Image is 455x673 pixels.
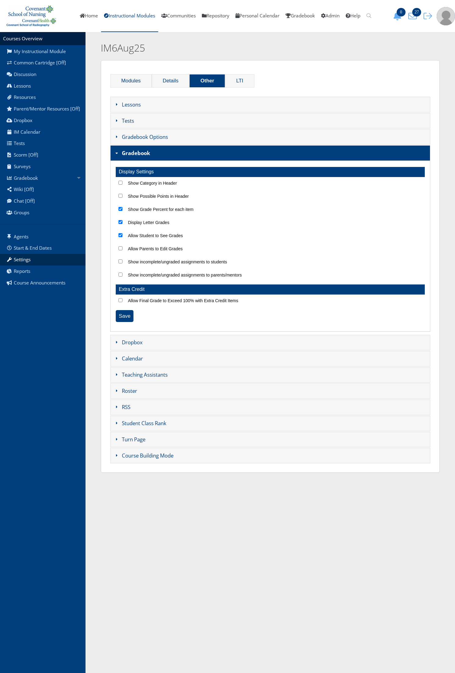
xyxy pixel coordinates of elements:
[110,400,430,415] h3: RSS
[437,7,455,25] img: user-profile-default-picture.png
[116,310,133,322] input: Save
[110,113,430,128] h3: Tests
[126,179,178,187] label: Show Category in Header
[225,74,254,87] a: LTI
[116,167,425,177] div: Display Settings
[110,129,430,145] h3: Gradebook Options
[116,284,425,295] div: Extra Credit
[126,219,171,226] label: Display Letter Grades
[126,193,190,200] label: Show Possible Points in Header
[391,12,406,20] button: 0
[111,74,151,87] a: Modules
[110,432,430,447] h3: Turn Page
[110,335,430,350] h3: Dropbox
[110,448,430,463] h3: Course Building Mode
[152,74,189,87] a: Details
[190,74,225,87] a: Other
[391,13,406,19] a: 0
[126,245,184,253] label: Allow Parents to Edit Grades
[126,297,240,305] label: Allow Final Grade to Exceed 100% with Extra Credit Items
[126,258,229,266] label: Show incomplete/ungraded assignments to students
[110,416,430,431] h3: Student Class Rank
[406,12,421,20] button: 27
[101,41,366,55] h2: IM6Aug25
[126,206,195,213] label: Show Grade Percent for each item
[126,232,184,240] label: Allow Student to See Grades
[397,8,406,16] span: 0
[412,8,421,16] span: 27
[110,383,430,399] h3: Roster
[110,351,430,367] h3: Calendar
[3,35,42,42] a: Courses Overview
[110,97,430,112] h3: Lessons
[110,145,430,161] h3: Gradebook
[126,271,243,279] label: Show incomplete/ungraded assignments to parents/mentors
[406,13,421,19] a: 27
[110,367,430,383] h3: Teaching Assistants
